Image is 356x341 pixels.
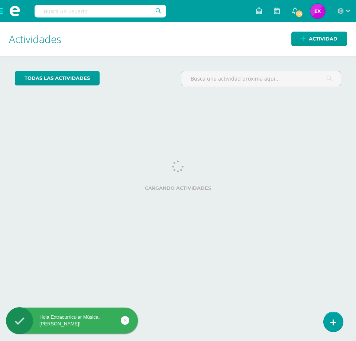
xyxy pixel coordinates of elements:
[15,71,100,85] a: todas las Actividades
[309,32,337,46] span: Actividad
[6,314,138,327] div: Hola Extracurricular Música, [PERSON_NAME]!
[15,185,341,191] label: Cargando actividades
[295,10,303,18] span: 135
[35,5,166,17] input: Busca un usuario...
[9,22,347,56] h1: Actividades
[291,32,347,46] a: Actividad
[181,71,341,86] input: Busca una actividad próxima aquí...
[310,4,325,19] img: 15a074f41613a7f727dddaabd9de4821.png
